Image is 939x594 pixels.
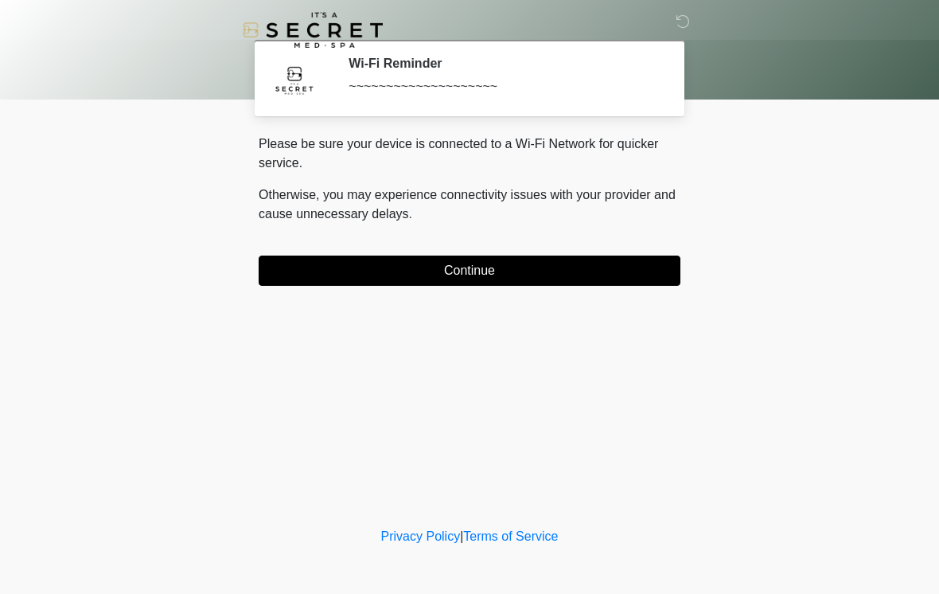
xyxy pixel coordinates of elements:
[349,77,657,96] div: ~~~~~~~~~~~~~~~~~~~~
[243,12,383,48] img: It's A Secret Med Spa Logo
[460,530,463,543] a: |
[259,256,680,286] button: Continue
[463,530,558,543] a: Terms of Service
[259,135,680,173] p: Please be sure your device is connected to a Wi-Fi Network for quicker service.
[349,56,657,71] h2: Wi-Fi Reminder
[259,186,680,224] p: Otherwise, you may experience connectivity issues with your provider and cause unnecessary delays
[381,530,461,543] a: Privacy Policy
[271,56,318,104] img: Agent Avatar
[409,207,412,221] span: .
